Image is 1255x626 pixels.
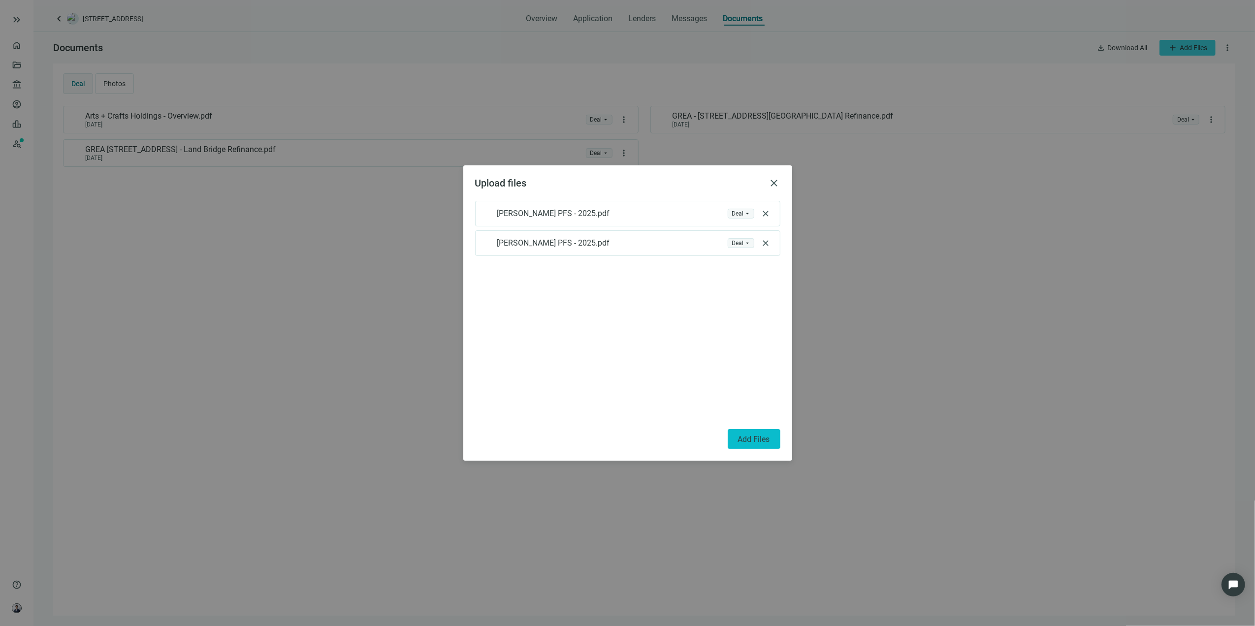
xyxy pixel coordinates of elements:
[497,209,610,219] span: [PERSON_NAME] PFS - 2025.pdf
[728,429,780,449] button: Add Files
[497,238,610,248] span: [PERSON_NAME] PFS - 2025.pdf
[475,177,527,189] span: Upload files
[738,435,770,444] span: Add Files
[761,238,771,248] span: close
[1222,573,1245,596] div: Open Intercom Messenger
[769,177,780,189] button: close
[758,236,774,250] button: close
[732,239,744,248] div: Deal
[732,209,744,218] div: Deal
[761,209,771,219] span: close
[758,206,774,221] button: close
